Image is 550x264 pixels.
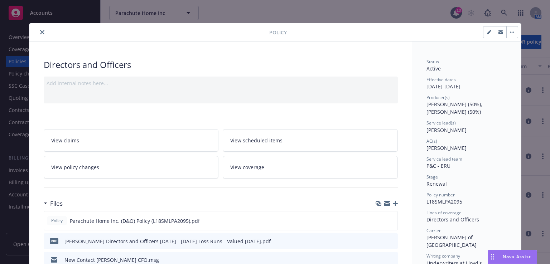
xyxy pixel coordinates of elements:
div: Add internal notes here... [47,79,395,87]
span: View coverage [230,163,264,171]
div: [PERSON_NAME] Directors and Officers [DATE] - [DATE] Loss Runs - Valued [DATE].pdf [64,238,271,245]
button: download file [377,238,383,245]
h3: Files [50,199,63,208]
span: pdf [50,238,58,244]
a: View policy changes [44,156,219,179]
span: View scheduled items [230,137,283,144]
button: preview file [389,256,395,264]
button: Nova Assist [488,250,537,264]
span: Nova Assist [503,254,531,260]
span: Policy [269,29,287,36]
span: P&C - ERU [426,162,450,169]
span: L18SMLPA2095 [426,198,462,205]
button: close [38,28,47,36]
span: Directors and Officers [426,216,479,223]
span: View policy changes [51,163,99,171]
span: Parachute Home Inc. (D&O) Policy (L18SMLPA2095).pdf [70,217,200,225]
div: Drag to move [488,250,497,264]
span: AC(s) [426,138,437,144]
span: [PERSON_NAME] [426,145,467,151]
span: Service lead(s) [426,120,456,126]
span: Status [426,59,439,65]
a: View scheduled items [223,129,398,152]
button: preview file [388,217,395,225]
div: [DATE] - [DATE] [426,77,507,90]
span: Effective dates [426,77,456,83]
span: [PERSON_NAME] of [GEOGRAPHIC_DATA] [426,234,477,248]
span: Active [426,65,441,72]
span: Carrier [426,228,441,234]
span: Writing company [426,253,460,259]
span: Producer(s) [426,94,450,101]
span: Service lead team [426,156,462,162]
a: View claims [44,129,219,152]
span: [PERSON_NAME] (50%), [PERSON_NAME] (50%) [426,101,484,115]
span: Policy number [426,192,455,198]
div: New Contact [PERSON_NAME] CFO.msg [64,256,159,264]
button: download file [377,256,383,264]
div: Files [44,199,63,208]
span: Policy [50,217,64,224]
a: View coverage [223,156,398,179]
span: [PERSON_NAME] [426,127,467,133]
span: Lines of coverage [426,210,462,216]
span: View claims [51,137,79,144]
span: Renewal [426,180,447,187]
button: preview file [389,238,395,245]
button: download file [377,217,382,225]
div: Directors and Officers [44,59,398,71]
span: Stage [426,174,438,180]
